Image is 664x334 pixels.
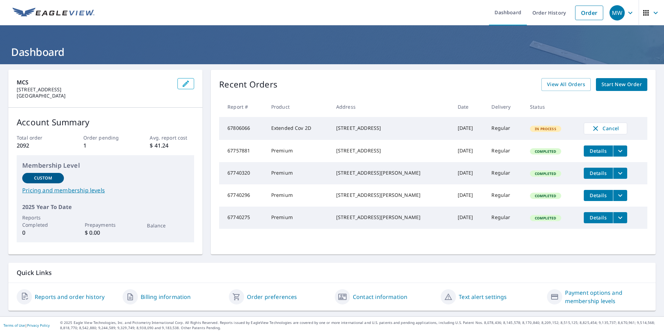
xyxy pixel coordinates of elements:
td: [DATE] [452,117,486,140]
p: [STREET_ADDRESS] [17,86,172,93]
td: 67740275 [219,207,266,229]
button: detailsBtn-67757881 [584,145,613,157]
td: Regular [486,140,524,162]
p: $ 41.24 [150,141,194,150]
a: Billing information [141,293,191,301]
span: Details [588,214,609,221]
th: Product [266,97,331,117]
td: [DATE] [452,184,486,207]
td: Regular [486,184,524,207]
a: Terms of Use [3,323,25,328]
p: MCS [17,78,172,86]
button: filesDropdownBtn-67740275 [613,212,627,223]
button: filesDropdownBtn-67740296 [613,190,627,201]
a: Privacy Policy [27,323,50,328]
p: Quick Links [17,268,647,277]
span: Cancel [591,124,620,133]
th: Delivery [486,97,524,117]
span: Completed [531,171,560,176]
div: [STREET_ADDRESS][PERSON_NAME] [336,214,447,221]
td: [DATE] [452,162,486,184]
td: [DATE] [452,207,486,229]
p: Balance [147,222,189,229]
td: Regular [486,162,524,184]
th: Address [331,97,452,117]
span: Completed [531,149,560,154]
p: [GEOGRAPHIC_DATA] [17,93,172,99]
p: Recent Orders [219,78,277,91]
a: Payment options and membership levels [565,289,647,305]
div: [STREET_ADDRESS][PERSON_NAME] [336,192,447,199]
button: filesDropdownBtn-67757881 [613,145,627,157]
p: 1 [83,141,128,150]
span: View All Orders [547,80,585,89]
p: Prepayments [85,221,126,228]
span: Details [588,170,609,176]
div: [STREET_ADDRESS] [336,147,447,154]
th: Date [452,97,486,117]
th: Report # [219,97,266,117]
span: Start New Order [601,80,642,89]
td: Premium [266,162,331,184]
img: EV Logo [13,8,94,18]
a: Start New Order [596,78,647,91]
button: Cancel [584,123,627,134]
p: $ 0.00 [85,228,126,237]
td: [DATE] [452,140,486,162]
td: Extended Cov 2D [266,117,331,140]
button: detailsBtn-67740320 [584,168,613,179]
div: [STREET_ADDRESS][PERSON_NAME] [336,169,447,176]
span: In Process [531,126,561,131]
span: Details [588,148,609,154]
button: filesDropdownBtn-67740320 [613,168,627,179]
p: Account Summary [17,116,194,128]
td: Premium [266,207,331,229]
a: View All Orders [541,78,591,91]
a: Contact information [353,293,407,301]
button: detailsBtn-67740275 [584,212,613,223]
td: Premium [266,140,331,162]
th: Status [524,97,578,117]
p: Membership Level [22,161,189,170]
td: Regular [486,117,524,140]
a: Order [575,6,603,20]
p: Total order [17,134,61,141]
td: Premium [266,184,331,207]
span: Details [588,192,609,199]
td: Regular [486,207,524,229]
p: 2025 Year To Date [22,203,189,211]
p: Avg. report cost [150,134,194,141]
p: © 2025 Eagle View Technologies, Inc. and Pictometry International Corp. All Rights Reserved. Repo... [60,320,661,331]
td: 67740320 [219,162,266,184]
td: 67806066 [219,117,266,140]
a: Pricing and membership levels [22,186,189,194]
a: Reports and order history [35,293,105,301]
h1: Dashboard [8,45,656,59]
p: 0 [22,228,64,237]
p: Order pending [83,134,128,141]
td: 67757881 [219,140,266,162]
p: Reports Completed [22,214,64,228]
span: Completed [531,193,560,198]
button: detailsBtn-67740296 [584,190,613,201]
p: 2092 [17,141,61,150]
a: Order preferences [247,293,297,301]
td: 67740296 [219,184,266,207]
p: | [3,323,50,327]
div: [STREET_ADDRESS] [336,125,447,132]
div: MW [609,5,625,20]
span: Completed [531,216,560,220]
a: Text alert settings [459,293,507,301]
p: Custom [34,175,52,181]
